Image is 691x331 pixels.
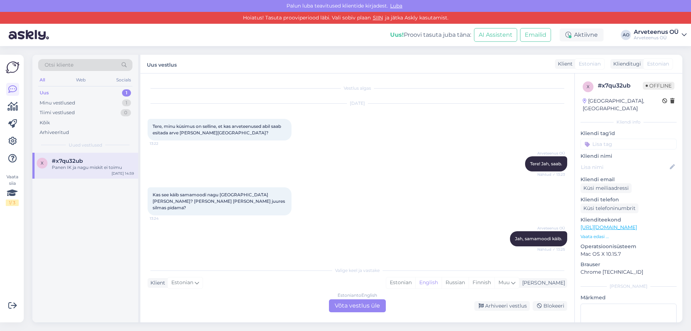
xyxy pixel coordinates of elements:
p: Klienditeekond [581,216,677,224]
div: Socials [115,75,132,85]
div: Klient [148,279,165,287]
div: Vaata siia [6,174,19,206]
div: [GEOGRAPHIC_DATA], [GEOGRAPHIC_DATA] [583,97,662,112]
div: Uus [40,89,49,97]
div: # x7qu32ub [598,81,643,90]
div: Estonian to English [338,292,377,299]
button: AI Assistent [474,28,517,42]
div: Panen IK ja nagu miskit ei toimu [52,164,134,171]
span: Offline [643,82,674,90]
span: x [41,160,44,166]
p: Kliendi nimi [581,152,677,160]
div: Minu vestlused [40,99,75,107]
div: [DATE] 14:59 [112,171,134,176]
a: [URL][DOMAIN_NAME] [581,224,637,231]
label: Uus vestlus [147,59,177,69]
b: Uus! [390,31,404,38]
span: Muu [498,279,510,286]
span: Luba [388,3,405,9]
span: x [587,84,590,89]
span: Tere! Jah, saab. [530,161,562,166]
span: Estonian [171,279,193,287]
div: Vestlus algas [148,85,567,91]
span: Tere, minu küsimus on selline, et kas arveteenused abil saab esitada arve [PERSON_NAME][GEOGRAPHI... [153,124,282,135]
span: Nähtud ✓ 13:25 [537,247,565,252]
div: AO [621,30,631,40]
div: Arveteenus OÜ [634,35,679,41]
p: Mac OS X 10.15.7 [581,250,677,258]
div: Tiimi vestlused [40,109,75,116]
div: Arveteenus OÜ [634,29,679,35]
div: Klienditugi [610,60,641,68]
div: Kõik [40,119,50,126]
span: #x7qu32ub [52,158,83,164]
div: Arhiveeri vestlus [474,301,530,311]
div: Blokeeri [533,301,567,311]
span: Estonian [579,60,601,68]
input: Lisa tag [581,139,677,149]
div: [DATE] [148,100,567,107]
div: 1 / 3 [6,200,19,206]
div: 0 [121,109,131,116]
p: Brauser [581,261,677,268]
span: Arveteenus OÜ [537,225,565,231]
div: 1 [122,89,131,97]
div: Kliendi info [581,119,677,125]
div: Russian [442,277,469,288]
div: All [38,75,46,85]
div: [PERSON_NAME] [581,283,677,290]
span: 13:24 [150,216,177,221]
span: Jah, samamoodi käib. [515,236,562,241]
p: Märkmed [581,294,677,301]
p: Kliendi tag'id [581,130,677,137]
div: Küsi meiliaadressi [581,183,632,193]
div: Finnish [469,277,494,288]
p: Vaata edasi ... [581,233,677,240]
div: Aktiivne [560,28,604,41]
span: Arveteenus OÜ [537,151,565,156]
div: Küsi telefoninumbrit [581,203,638,213]
p: Chrome [TECHNICAL_ID] [581,268,677,276]
p: Kliendi telefon [581,196,677,203]
div: Võta vestlus üle [329,299,386,312]
div: 1 [122,99,131,107]
p: Kliendi email [581,176,677,183]
a: Arveteenus OÜArveteenus OÜ [634,29,687,41]
button: Emailid [520,28,551,42]
span: Estonian [647,60,669,68]
div: Web [74,75,87,85]
a: SIIN [371,14,385,21]
span: Nähtud ✓ 13:23 [537,172,565,177]
div: English [415,277,442,288]
p: Operatsioonisüsteem [581,243,677,250]
input: Lisa nimi [581,163,668,171]
div: Arhiveeritud [40,129,69,136]
span: Uued vestlused [69,142,102,148]
div: [PERSON_NAME] [519,279,565,287]
span: 13:22 [150,141,177,146]
div: Klient [555,60,573,68]
div: Proovi tasuta juba täna: [390,31,471,39]
span: Kas see käib samamoodi nagu [GEOGRAPHIC_DATA] [PERSON_NAME]? [PERSON_NAME] [PERSON_NAME] juures s... [153,192,286,210]
img: Askly Logo [6,61,19,74]
span: Otsi kliente [45,61,73,69]
div: Estonian [386,277,415,288]
div: Valige keel ja vastake [148,267,567,274]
